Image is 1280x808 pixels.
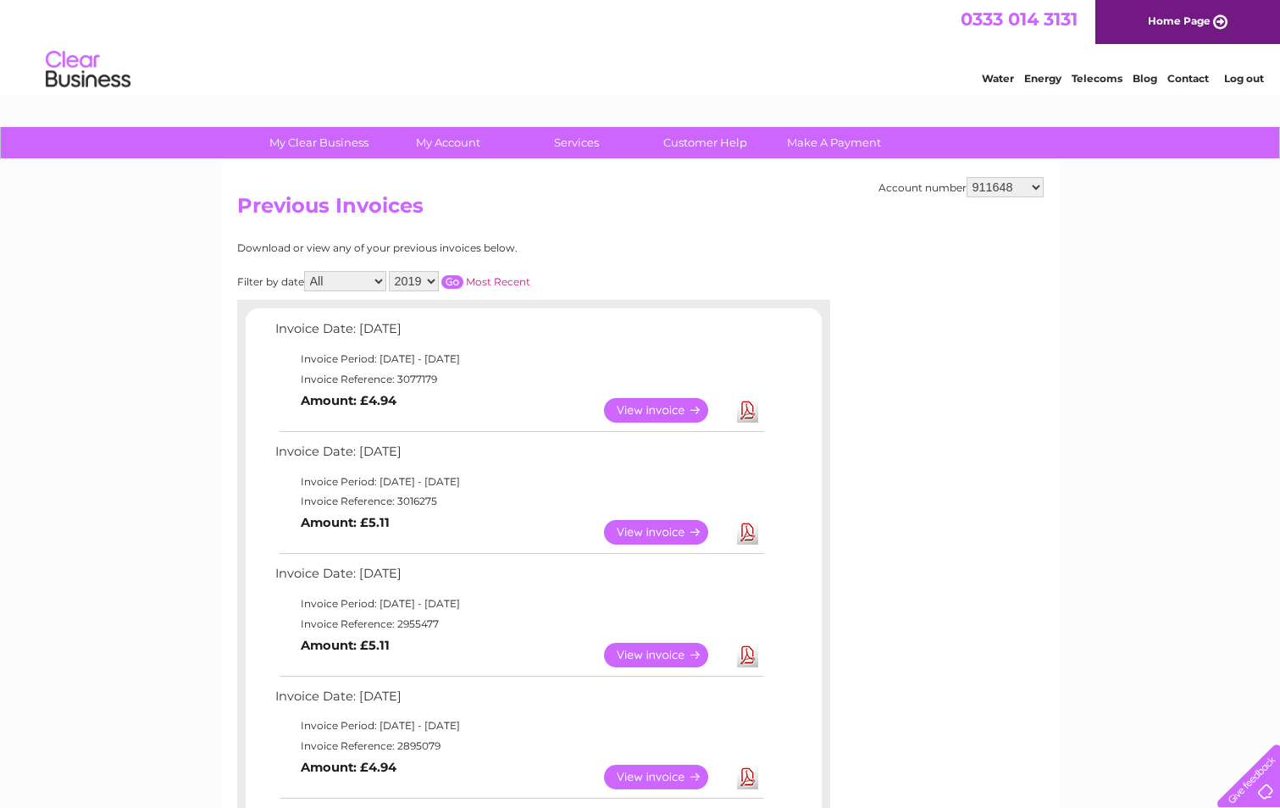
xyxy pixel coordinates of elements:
[604,398,729,423] a: View
[241,9,1041,82] div: Clear Business is a trading name of Verastar Limited (registered in [GEOGRAPHIC_DATA] No. 3667643...
[301,638,390,653] b: Amount: £5.11
[466,275,530,288] a: Most Recent
[271,736,767,756] td: Invoice Reference: 2895079
[271,472,767,492] td: Invoice Period: [DATE] - [DATE]
[764,127,904,158] a: Make A Payment
[271,491,767,512] td: Invoice Reference: 3016275
[604,765,729,789] a: View
[961,8,1078,30] a: 0333 014 3131
[378,127,518,158] a: My Account
[237,194,1044,226] h2: Previous Invoices
[301,515,390,530] b: Amount: £5.11
[982,72,1014,85] a: Water
[271,685,767,717] td: Invoice Date: [DATE]
[1167,72,1209,85] a: Contact
[271,318,767,349] td: Invoice Date: [DATE]
[1224,72,1264,85] a: Log out
[1133,72,1157,85] a: Blog
[45,44,131,96] img: logo.png
[237,271,682,291] div: Filter by date
[271,594,767,614] td: Invoice Period: [DATE] - [DATE]
[878,177,1044,197] div: Account number
[604,520,729,545] a: View
[301,760,396,775] b: Amount: £4.94
[1072,72,1122,85] a: Telecoms
[271,614,767,634] td: Invoice Reference: 2955477
[271,349,767,369] td: Invoice Period: [DATE] - [DATE]
[737,643,758,667] a: Download
[301,393,396,408] b: Amount: £4.94
[635,127,775,158] a: Customer Help
[271,716,767,736] td: Invoice Period: [DATE] - [DATE]
[507,127,646,158] a: Services
[737,520,758,545] a: Download
[271,440,767,472] td: Invoice Date: [DATE]
[604,643,729,667] a: View
[737,398,758,423] a: Download
[249,127,389,158] a: My Clear Business
[271,369,767,390] td: Invoice Reference: 3077179
[237,242,682,254] div: Download or view any of your previous invoices below.
[271,562,767,594] td: Invoice Date: [DATE]
[1024,72,1061,85] a: Energy
[737,765,758,789] a: Download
